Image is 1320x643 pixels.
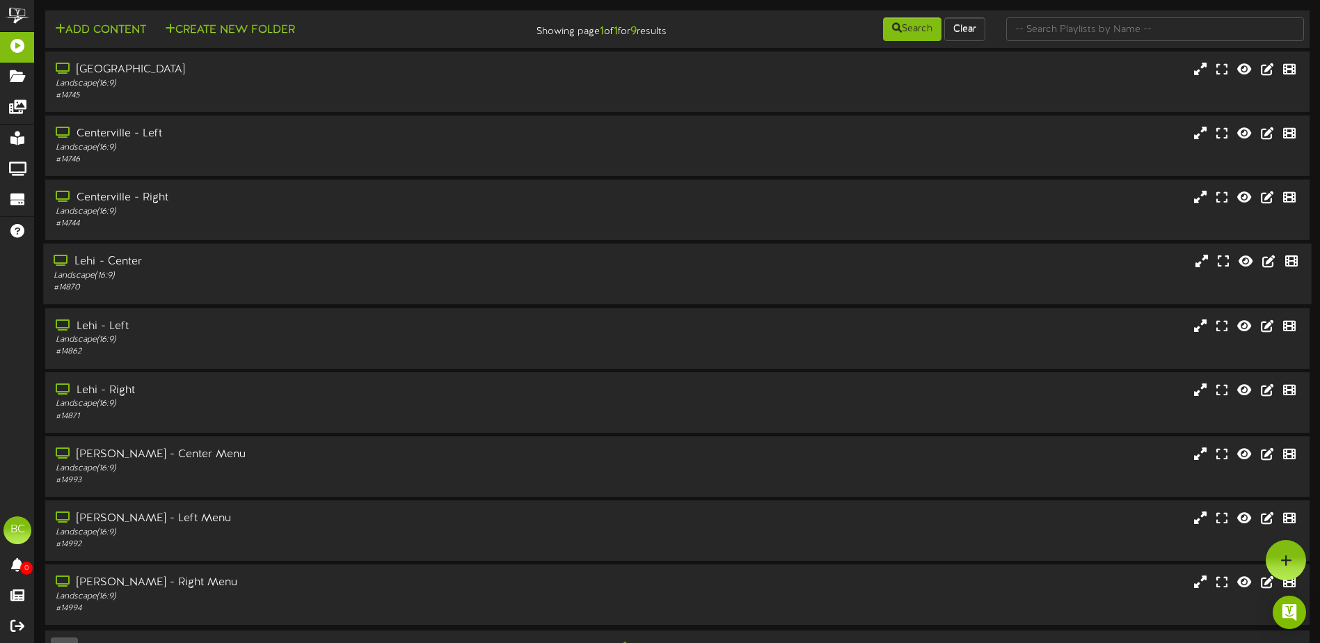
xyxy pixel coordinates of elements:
[883,17,941,41] button: Search
[56,463,562,475] div: Landscape ( 16:9 )
[56,511,562,527] div: [PERSON_NAME] - Left Menu
[56,447,562,463] div: [PERSON_NAME] - Center Menu
[56,383,562,399] div: Lehi - Right
[56,126,562,142] div: Centerville - Left
[56,398,562,410] div: Landscape ( 16:9 )
[56,591,562,603] div: Landscape ( 16:9 )
[54,254,561,270] div: Lehi - Center
[161,22,299,39] button: Create New Folder
[56,154,562,166] div: # 14746
[56,62,562,78] div: [GEOGRAPHIC_DATA]
[56,411,562,422] div: # 14871
[3,516,31,544] div: BC
[54,282,561,294] div: # 14870
[56,603,562,614] div: # 14994
[465,16,677,40] div: Showing page of for results
[56,90,562,102] div: # 14745
[1006,17,1304,41] input: -- Search Playlists by Name --
[56,334,562,346] div: Landscape ( 16:9 )
[20,562,33,575] span: 0
[56,206,562,218] div: Landscape ( 16:9 )
[56,218,562,230] div: # 14744
[51,22,150,39] button: Add Content
[600,25,604,38] strong: 1
[614,25,618,38] strong: 1
[56,78,562,90] div: Landscape ( 16:9 )
[56,475,562,486] div: # 14993
[56,539,562,550] div: # 14992
[56,527,562,539] div: Landscape ( 16:9 )
[56,346,562,358] div: # 14862
[56,142,562,154] div: Landscape ( 16:9 )
[54,270,561,282] div: Landscape ( 16:9 )
[1273,596,1306,629] div: Open Intercom Messenger
[56,575,562,591] div: [PERSON_NAME] - Right Menu
[56,190,562,206] div: Centerville - Right
[56,319,562,335] div: Lehi - Left
[630,25,637,38] strong: 9
[944,17,985,41] button: Clear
